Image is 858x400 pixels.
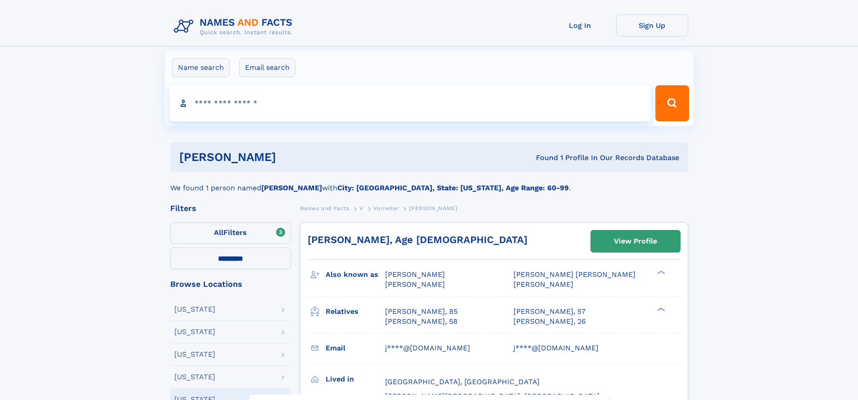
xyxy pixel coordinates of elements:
[385,280,445,289] span: [PERSON_NAME]
[239,58,295,77] label: Email search
[373,205,399,211] span: Vorreiter
[359,205,363,211] span: V
[513,307,586,317] a: [PERSON_NAME], 57
[385,377,540,386] span: [GEOGRAPHIC_DATA], [GEOGRAPHIC_DATA]
[170,280,291,288] div: Browse Locations
[170,204,291,212] div: Filters
[655,306,666,312] div: ❯
[614,231,657,252] div: View Profile
[406,153,679,163] div: Found 1 Profile In Our Records Database
[655,85,689,121] button: Search Button
[326,372,385,387] h3: Lived in
[308,234,527,245] a: [PERSON_NAME], Age [DEMOGRAPHIC_DATA]
[179,152,406,163] h1: [PERSON_NAME]
[385,270,445,279] span: [PERSON_NAME]
[169,85,652,121] input: search input
[513,280,573,289] span: [PERSON_NAME]
[172,58,230,77] label: Name search
[174,373,215,381] div: [US_STATE]
[170,14,300,39] img: Logo Names and Facts
[170,172,688,193] div: We found 1 person named with .
[261,184,322,192] b: [PERSON_NAME]
[174,306,215,313] div: [US_STATE]
[513,270,636,279] span: [PERSON_NAME] [PERSON_NAME]
[544,14,616,37] a: Log In
[373,202,399,214] a: Vorreiter
[174,351,215,358] div: [US_STATE]
[591,230,680,252] a: View Profile
[655,270,666,276] div: ❯
[170,222,291,244] label: Filters
[616,14,688,37] a: Sign Up
[214,228,223,237] span: All
[385,317,458,326] a: [PERSON_NAME], 58
[337,184,569,192] b: City: [GEOGRAPHIC_DATA], State: [US_STATE], Age Range: 60-99
[326,304,385,319] h3: Relatives
[174,328,215,336] div: [US_STATE]
[326,267,385,282] h3: Also known as
[409,205,457,211] span: [PERSON_NAME]
[359,202,363,214] a: V
[385,307,458,317] a: [PERSON_NAME], 85
[326,340,385,356] h3: Email
[513,317,586,326] a: [PERSON_NAME], 26
[300,202,350,214] a: Names and Facts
